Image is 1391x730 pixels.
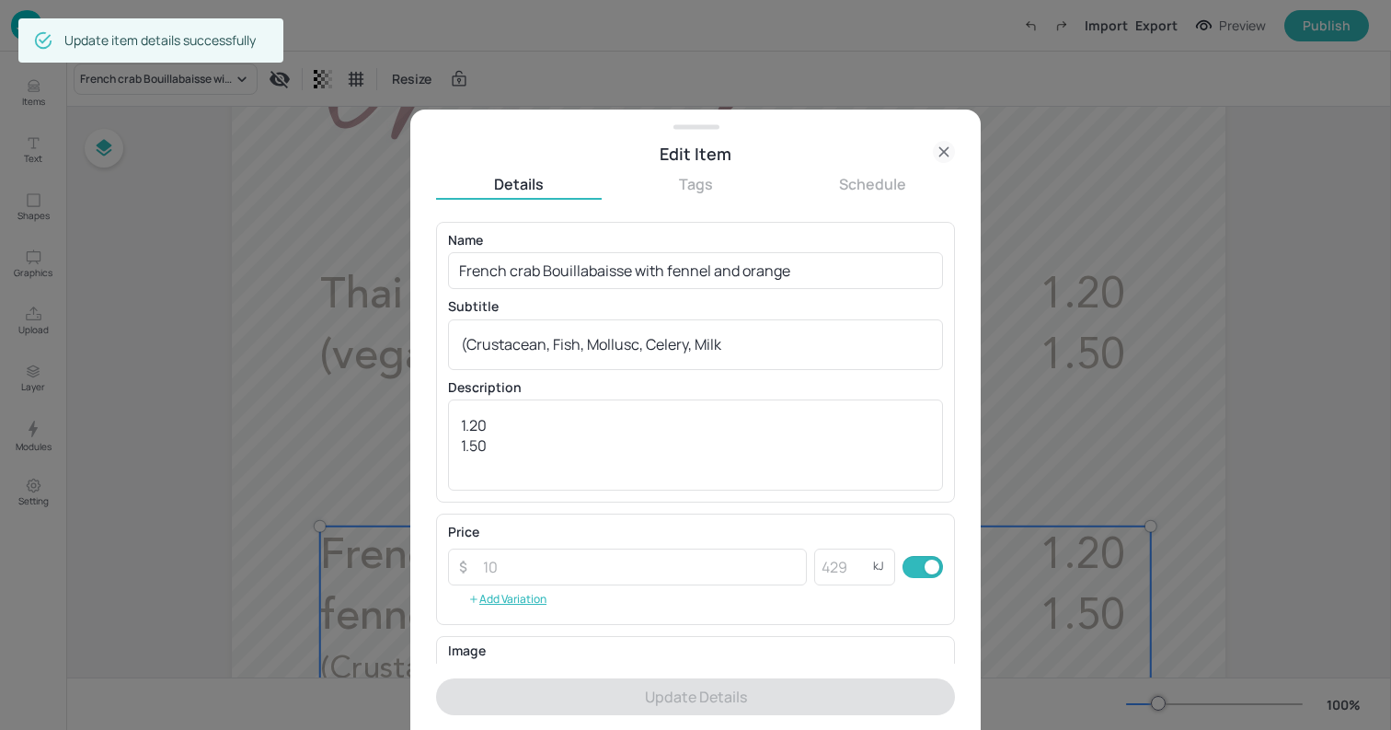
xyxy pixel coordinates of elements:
p: Image [448,644,943,657]
button: Tags [613,174,778,194]
input: 429 [814,549,873,585]
div: Edit Item [436,141,955,167]
input: Enter item name [448,252,943,289]
textarea: 1.20 1.50 [461,415,930,476]
p: kJ [873,560,884,573]
p: Price [448,526,479,539]
div: Update item details successfully [64,24,256,57]
input: 10 [472,549,807,585]
p: Description [448,381,943,394]
button: Add Variation [448,585,567,613]
p: Subtitle [448,300,943,313]
button: Details [436,174,602,194]
textarea: (Crustacean, Fish, Mollusc, Celery, Milk [461,334,930,354]
p: Name [448,234,943,247]
button: Schedule [789,174,955,194]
